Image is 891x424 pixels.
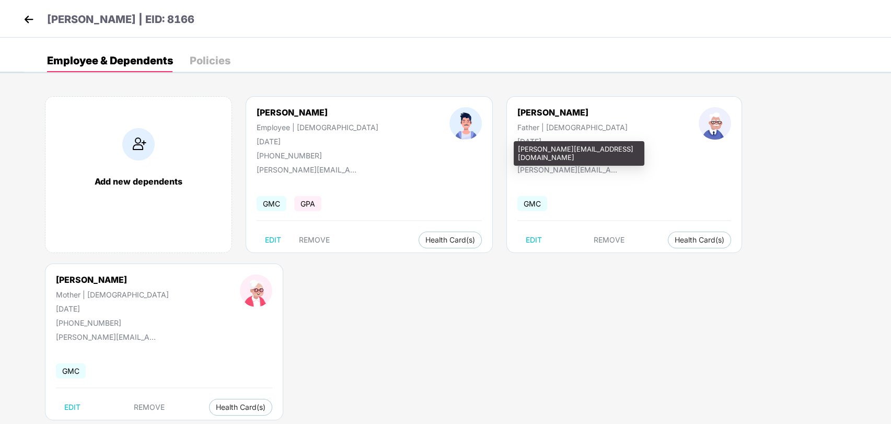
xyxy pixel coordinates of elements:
[257,137,378,146] div: [DATE]
[125,399,173,416] button: REMOVE
[419,232,482,248] button: Health Card(s)
[257,123,378,132] div: Employee | [DEMOGRAPHIC_DATA]
[257,107,378,118] div: [PERSON_NAME]
[56,318,169,327] div: [PHONE_NUMBER]
[291,232,338,248] button: REMOVE
[122,128,155,161] img: addIcon
[47,12,194,28] p: [PERSON_NAME] | EID: 8166
[585,232,633,248] button: REMOVE
[56,363,86,379] span: GMC
[517,123,628,132] div: Father | [DEMOGRAPHIC_DATA]
[257,165,361,174] div: [PERSON_NAME][EMAIL_ADDRESS][DOMAIN_NAME]
[299,236,330,244] span: REMOVE
[21,12,37,27] img: back
[526,236,542,244] span: EDIT
[216,405,265,410] span: Health Card(s)
[514,141,644,166] div: [PERSON_NAME][EMAIL_ADDRESS][DOMAIN_NAME]
[517,137,628,146] div: [DATE]
[56,274,169,285] div: [PERSON_NAME]
[668,232,731,248] button: Health Card(s)
[257,196,286,211] span: GMC
[675,237,724,243] span: Health Card(s)
[294,196,321,211] span: GPA
[449,107,482,140] img: profileImage
[699,107,731,140] img: profileImage
[594,236,624,244] span: REMOVE
[517,107,628,118] div: [PERSON_NAME]
[240,274,272,307] img: profileImage
[56,399,89,416] button: EDIT
[56,290,169,299] div: Mother | [DEMOGRAPHIC_DATA]
[56,333,160,341] div: [PERSON_NAME][EMAIL_ADDRESS][DOMAIN_NAME]
[257,151,378,160] div: [PHONE_NUMBER]
[517,196,547,211] span: GMC
[517,165,622,174] div: [PERSON_NAME][EMAIL_ADDRESS][DOMAIN_NAME]
[64,403,80,411] span: EDIT
[190,55,230,66] div: Policies
[47,55,173,66] div: Employee & Dependents
[209,399,272,416] button: Health Card(s)
[257,232,290,248] button: EDIT
[265,236,281,244] span: EDIT
[425,237,475,243] span: Health Card(s)
[56,304,169,313] div: [DATE]
[56,176,221,187] div: Add new dependents
[134,403,165,411] span: REMOVE
[517,232,550,248] button: EDIT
